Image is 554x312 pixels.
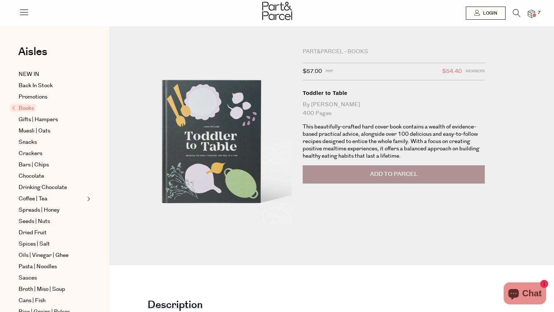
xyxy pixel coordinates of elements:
[19,194,47,203] span: Coffee | Tea
[19,296,85,305] a: Cans | Fish
[19,217,50,226] span: Seeds | Nuts
[10,104,36,112] span: Books
[19,93,47,101] span: Promotions
[303,48,485,55] div: Part&Parcel - Books
[19,296,46,305] span: Cans | Fish
[18,44,47,60] span: Aisles
[19,206,85,215] a: Spreads | Honey
[19,115,58,124] span: Gifts | Hampers
[19,172,44,181] span: Chocolate
[19,93,85,101] a: Promotions
[465,67,485,76] span: Members
[131,48,292,238] img: Toddler to Table
[19,285,65,294] span: Broth | Miso | Soup
[19,217,85,226] a: Seeds | Nuts
[326,67,333,76] span: RRP
[148,304,203,309] h4: Description
[481,10,497,16] span: Login
[19,251,68,260] span: Oils | Vinegar | Ghee
[19,115,85,124] a: Gifts | Hampers
[19,183,85,192] a: Drinking Chocolate
[19,262,57,271] span: Pasta | Noodles
[303,89,485,97] div: Toddler to Table
[303,100,485,118] div: by [PERSON_NAME] 400 pages
[18,46,47,65] a: Aisles
[19,127,50,135] span: Muesli | Oats
[19,274,85,282] a: Sauces
[262,2,292,20] img: Part&Parcel
[19,285,85,294] a: Broth | Miso | Soup
[19,81,53,90] span: Back In Stock
[19,228,85,237] a: Dried Fruit
[19,172,85,181] a: Chocolate
[19,274,37,282] span: Sauces
[442,67,462,76] span: $54.40
[85,194,90,203] button: Expand/Collapse Coffee | Tea
[303,165,485,184] button: Add to Parcel
[19,161,85,169] a: Bars | Chips
[502,282,548,306] inbox-online-store-chat: Shopify online store chat
[19,228,47,237] span: Dried Fruit
[19,240,50,249] span: Spices | Salt
[303,123,485,160] p: This beautifully-crafted hard cover book contains a wealth of evidence-based practical advice, al...
[19,149,85,158] a: Crackers
[19,138,37,147] span: Snacks
[19,149,42,158] span: Crackers
[370,170,418,178] span: Add to Parcel
[19,127,85,135] a: Muesli | Oats
[19,70,85,79] a: NEW IN
[12,104,85,113] a: Books
[19,206,59,215] span: Spreads | Honey
[19,161,49,169] span: Bars | Chips
[19,81,85,90] a: Back In Stock
[19,240,85,249] a: Spices | Salt
[19,251,85,260] a: Oils | Vinegar | Ghee
[536,9,542,16] span: 7
[19,194,85,203] a: Coffee | Tea
[528,10,535,18] a: 7
[19,138,85,147] a: Snacks
[19,262,85,271] a: Pasta | Noodles
[19,70,39,79] span: NEW IN
[19,183,67,192] span: Drinking Chocolate
[466,7,506,20] a: Login
[303,67,322,76] span: $57.00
